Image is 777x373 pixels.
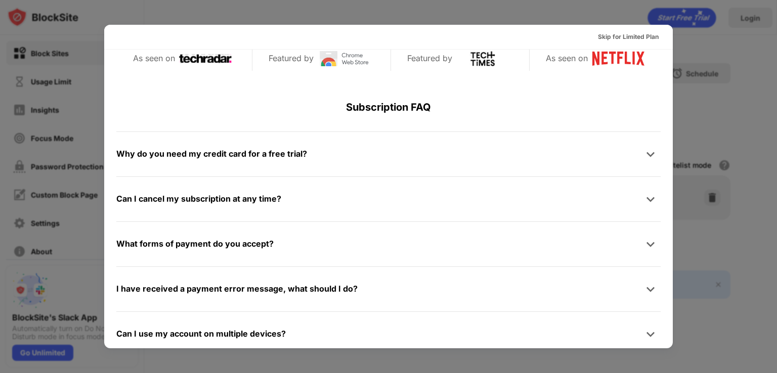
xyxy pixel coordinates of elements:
div: Featured by [407,51,452,66]
div: Skip for Limited Plan [598,32,659,42]
img: techradar [179,51,232,66]
img: netflix-logo [592,51,644,66]
div: As seen on [546,51,588,66]
img: tech-times [456,51,509,66]
div: I have received a payment error message, what should I do? [116,282,358,296]
div: Subscription FAQ [116,83,661,131]
div: Why do you need my credit card for a free trial? [116,147,307,161]
div: Can I cancel my subscription at any time? [116,192,281,206]
div: Can I use my account on multiple devices? [116,327,286,341]
div: Featured by [269,51,314,66]
img: chrome-web-store-logo [318,51,370,66]
div: What forms of payment do you accept? [116,237,274,251]
div: As seen on [133,51,175,66]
